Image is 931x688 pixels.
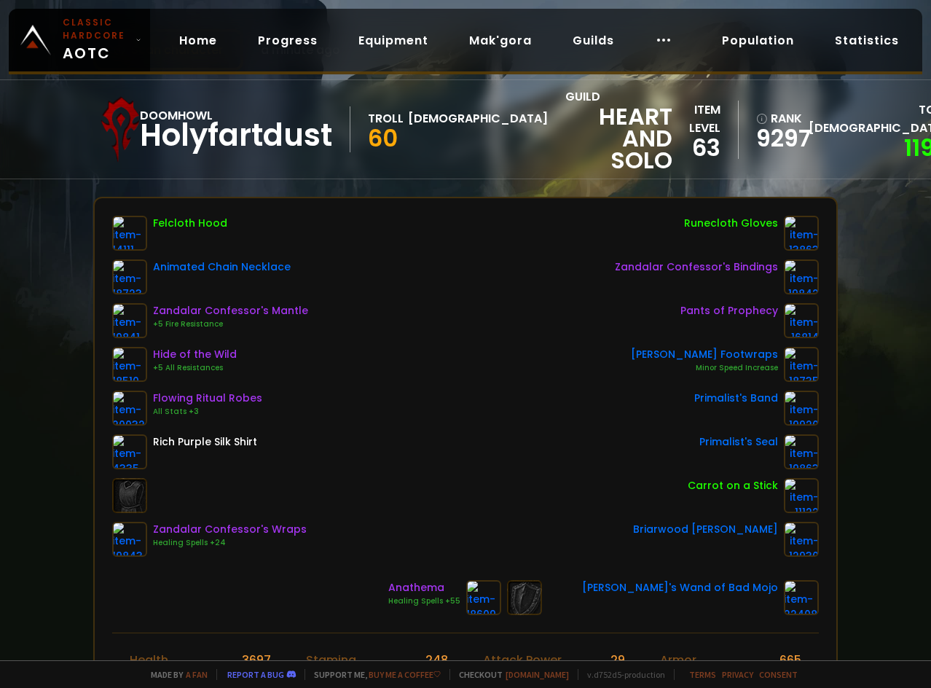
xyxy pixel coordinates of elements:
[153,259,291,275] div: Animated Chain Necklace
[457,26,543,55] a: Mak'gora
[63,16,130,42] small: Classic Hardcore
[408,109,548,128] div: [DEMOGRAPHIC_DATA]
[449,669,569,680] span: Checkout
[784,434,819,469] img: item-19863
[483,651,562,669] div: Attack Power
[759,669,798,680] a: Consent
[672,137,720,159] div: 63
[112,259,147,294] img: item-18723
[9,9,150,71] a: Classic HardcoreAOTC
[784,259,819,294] img: item-19842
[242,651,271,669] div: 3697
[565,87,672,171] div: guild
[153,537,307,549] div: Healing Spells +24
[368,109,404,128] div: Troll
[153,303,308,318] div: Zandalar Confessor's Mantle
[369,669,441,680] a: Buy me a coffee
[153,434,257,450] div: Rich Purple Silk Shirt
[672,101,720,137] div: item level
[153,318,308,330] div: +5 Fire Resistance
[112,216,147,251] img: item-14111
[582,580,778,595] div: [PERSON_NAME]'s Wand of Bad Mojo
[631,347,778,362] div: [PERSON_NAME] Footwraps
[227,669,284,680] a: Report a bug
[347,26,440,55] a: Equipment
[565,106,672,171] span: Heart and Solo
[305,669,441,680] span: Support me,
[368,122,398,155] span: 60
[578,669,665,680] span: v. d752d5 - production
[756,109,800,128] div: rank
[388,580,460,595] div: Anathema
[710,26,806,55] a: Population
[63,16,130,64] span: AOTC
[112,303,147,338] img: item-19841
[142,669,208,680] span: Made by
[784,580,819,615] img: item-22408
[506,669,569,680] a: [DOMAIN_NAME]
[660,651,696,669] div: Armor
[153,216,227,231] div: Felcloth Hood
[633,522,778,537] div: Briarwood [PERSON_NAME]
[140,106,332,125] div: Doomhowl
[680,303,778,318] div: Pants of Prophecy
[112,391,147,426] img: item-20032
[153,522,307,537] div: Zandalar Confessor's Wraps
[153,347,237,362] div: Hide of the Wild
[694,391,778,406] div: Primalist's Band
[186,669,208,680] a: a fan
[684,216,778,231] div: Runecloth Gloves
[689,669,716,680] a: Terms
[246,26,329,55] a: Progress
[779,651,801,669] div: 665
[610,651,625,669] div: 29
[153,362,237,374] div: +5 All Resistances
[168,26,229,55] a: Home
[699,434,778,450] div: Primalist's Seal
[784,391,819,426] img: item-19920
[112,347,147,382] img: item-18510
[722,669,753,680] a: Privacy
[153,391,262,406] div: Flowing Ritual Robes
[784,347,819,382] img: item-18735
[112,522,147,557] img: item-19843
[425,651,448,669] div: 248
[388,595,460,607] div: Healing Spells +55
[466,580,501,615] img: item-18609
[130,651,168,669] div: Health
[784,522,819,557] img: item-12930
[140,125,332,146] div: Holyfartdust
[784,303,819,338] img: item-16814
[561,26,626,55] a: Guilds
[756,128,800,149] a: 9297
[153,406,262,418] div: All Stats +3
[631,362,778,374] div: Minor Speed Increase
[615,259,778,275] div: Zandalar Confessor's Bindings
[688,478,778,493] div: Carrot on a Stick
[784,216,819,251] img: item-13863
[306,651,356,669] div: Stamina
[112,434,147,469] img: item-4335
[784,478,819,513] img: item-11122
[823,26,911,55] a: Statistics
